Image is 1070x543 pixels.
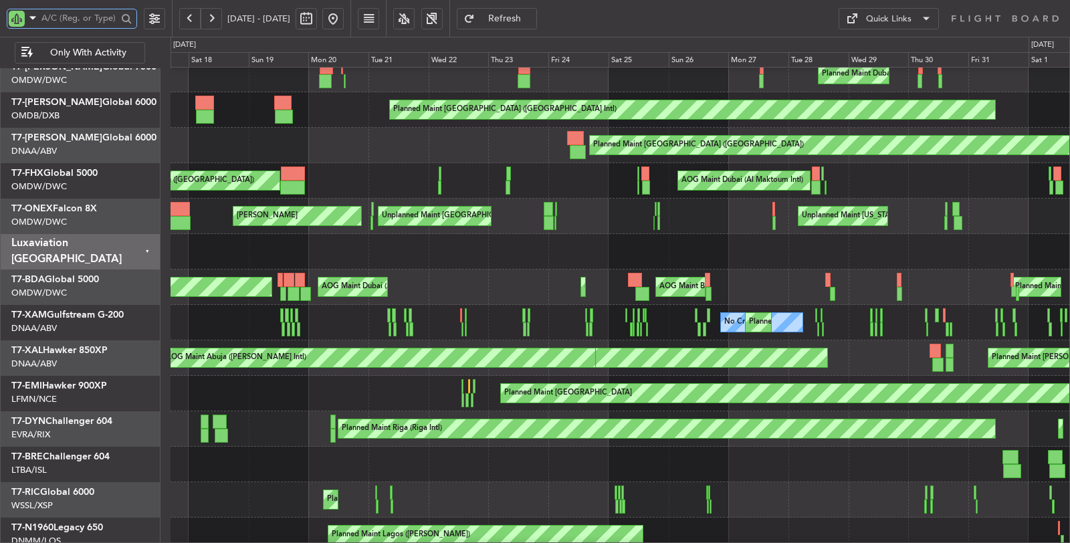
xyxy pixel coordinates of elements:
[11,417,45,426] span: T7-DYN
[11,181,67,193] a: OMDW/DWC
[35,48,140,58] span: Only With Activity
[849,52,909,68] div: Wed 29
[477,14,532,23] span: Refresh
[41,8,117,28] input: A/C (Reg. or Type)
[669,52,729,68] div: Sun 26
[11,500,53,512] a: WSSL/XSP
[237,206,298,226] div: [PERSON_NAME]
[166,348,306,368] div: AOG Maint Abuja ([PERSON_NAME] Intl)
[11,310,124,320] a: T7-XAMGulfstream G-200
[11,452,43,461] span: T7-BRE
[11,523,103,532] a: T7-N1960Legacy 650
[11,417,112,426] a: T7-DYNChallenger 604
[11,204,97,213] a: T7-ONEXFalcon 8X
[104,171,254,191] div: AOG Maint London ([GEOGRAPHIC_DATA])
[457,8,537,29] button: Refresh
[322,277,443,297] div: AOG Maint Dubai (Al Maktoum Intl)
[11,169,43,178] span: T7-FHX
[11,74,67,86] a: OMDW/DWC
[11,169,98,178] a: T7-FHXGlobal 5000
[11,133,102,142] span: T7-[PERSON_NAME]
[593,135,804,155] div: Planned Maint [GEOGRAPHIC_DATA] ([GEOGRAPHIC_DATA])
[308,52,368,68] div: Mon 20
[15,42,145,64] button: Only With Activity
[609,52,669,68] div: Sat 25
[681,171,803,191] div: AOG Maint Dubai (Al Maktoum Intl)
[11,523,53,532] span: T7-N1960
[382,206,621,226] div: Unplanned Maint [GEOGRAPHIC_DATA] ([PERSON_NAME] Executive)
[866,13,912,26] div: Quick Links
[11,310,47,320] span: T7-XAM
[11,452,110,461] a: T7-BREChallenger 604
[393,100,617,120] div: Planned Maint [GEOGRAPHIC_DATA] ([GEOGRAPHIC_DATA] Intl)
[749,312,899,332] div: Planned Maint Abuja ([PERSON_NAME] Intl)
[659,277,812,297] div: AOG Maint Budapest ([PERSON_NAME] Intl)
[1031,39,1054,51] div: [DATE]
[11,358,57,370] a: DNAA/ABV
[368,52,429,68] div: Tue 21
[11,98,156,107] a: T7-[PERSON_NAME]Global 6000
[342,419,442,439] div: Planned Maint Riga (Riga Intl)
[839,8,939,29] button: Quick Links
[584,277,716,297] div: Planned Maint Dubai (Al Maktoum Intl)
[11,393,57,405] a: LFMN/NCE
[728,52,788,68] div: Mon 27
[11,487,40,497] span: T7-RIC
[802,206,983,226] div: Unplanned Maint [US_STATE] ([GEOGRAPHIC_DATA])
[11,287,67,299] a: OMDW/DWC
[11,464,47,476] a: LTBA/ISL
[11,216,67,228] a: OMDW/DWC
[968,52,1029,68] div: Fri 31
[11,381,42,391] span: T7-EMI
[11,110,60,122] a: OMDB/DXB
[504,383,632,403] div: Planned Maint [GEOGRAPHIC_DATA]
[11,487,94,497] a: T7-RICGlobal 6000
[173,39,196,51] div: [DATE]
[11,429,50,441] a: EVRA/RIX
[11,98,102,107] span: T7-[PERSON_NAME]
[488,52,548,68] div: Thu 23
[189,52,249,68] div: Sat 18
[11,275,45,284] span: T7-BDA
[908,52,968,68] div: Thu 30
[11,145,57,157] a: DNAA/ABV
[11,275,99,284] a: T7-BDAGlobal 5000
[724,312,755,332] div: No Crew
[548,52,609,68] div: Fri 24
[429,52,489,68] div: Wed 22
[11,346,108,355] a: T7-XALHawker 850XP
[11,204,53,213] span: T7-ONEX
[327,490,550,510] div: Planned Maint [GEOGRAPHIC_DATA] ([GEOGRAPHIC_DATA] Intl)
[11,322,57,334] a: DNAA/ABV
[11,133,156,142] a: T7-[PERSON_NAME]Global 6000
[227,13,290,25] span: [DATE] - [DATE]
[822,64,954,84] div: Planned Maint Dubai (Al Maktoum Intl)
[11,346,43,355] span: T7-XAL
[11,381,107,391] a: T7-EMIHawker 900XP
[249,52,309,68] div: Sun 19
[788,52,849,68] div: Tue 28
